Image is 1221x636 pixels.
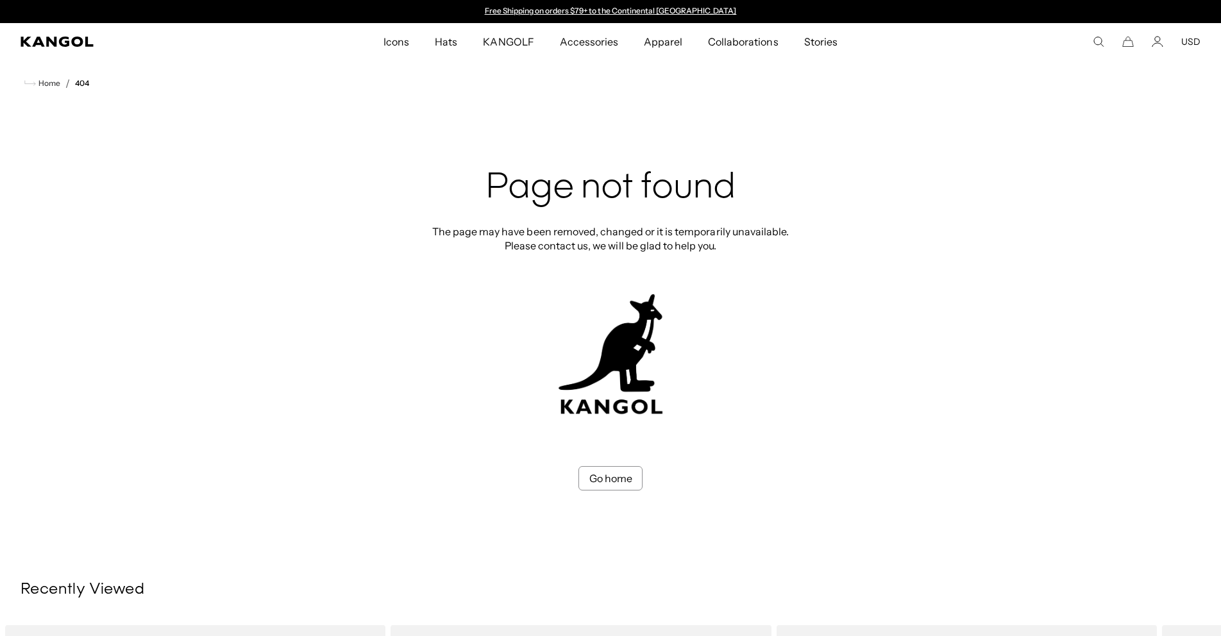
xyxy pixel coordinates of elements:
[21,37,254,47] a: Kangol
[24,78,60,89] a: Home
[1093,36,1104,47] summary: Search here
[422,23,470,60] a: Hats
[1181,36,1200,47] button: USD
[371,23,422,60] a: Icons
[383,23,409,60] span: Icons
[644,23,682,60] span: Apparel
[708,23,778,60] span: Collaborations
[483,23,534,60] span: KANGOLF
[631,23,695,60] a: Apparel
[36,79,60,88] span: Home
[578,466,643,490] a: Go home
[556,294,665,415] img: kangol-404-logo.jpg
[435,23,457,60] span: Hats
[60,76,70,91] li: /
[21,580,1200,599] h3: Recently Viewed
[428,168,793,209] h2: Page not found
[1152,36,1163,47] a: Account
[804,23,838,60] span: Stories
[791,23,850,60] a: Stories
[560,23,618,60] span: Accessories
[478,6,743,17] slideshow-component: Announcement bar
[428,224,793,253] p: The page may have been removed, changed or it is temporarily unavailable. Please contact us, we w...
[547,23,631,60] a: Accessories
[1122,36,1134,47] button: Cart
[478,6,743,17] div: 1 of 2
[75,79,89,88] a: 404
[485,6,737,15] a: Free Shipping on orders $79+ to the Continental [GEOGRAPHIC_DATA]
[695,23,791,60] a: Collaborations
[470,23,546,60] a: KANGOLF
[478,6,743,17] div: Announcement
